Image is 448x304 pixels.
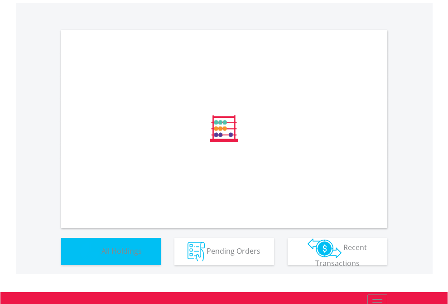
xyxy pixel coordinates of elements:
[207,246,260,256] span: Pending Orders
[101,246,142,256] span: All Holdings
[308,238,342,258] img: transactions-zar-wht.png
[288,238,387,265] button: Recent Transactions
[188,242,205,261] img: pending_instructions-wht.png
[61,238,161,265] button: All Holdings
[80,242,100,261] img: holdings-wht.png
[174,238,274,265] button: Pending Orders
